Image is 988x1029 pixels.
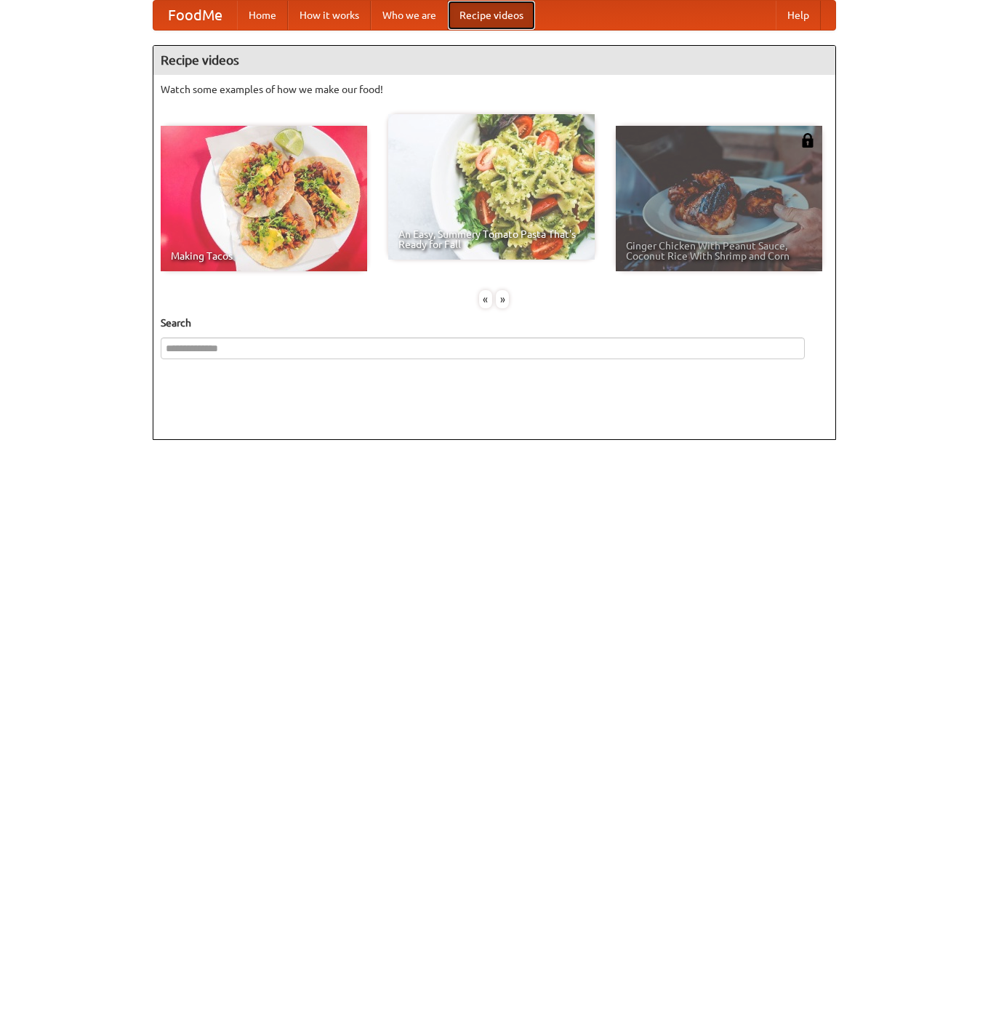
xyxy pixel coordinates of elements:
a: Help [776,1,821,30]
a: An Easy, Summery Tomato Pasta That's Ready for Fall [388,114,595,260]
a: Making Tacos [161,126,367,271]
a: Recipe videos [448,1,535,30]
h4: Recipe videos [153,46,835,75]
a: Who we are [371,1,448,30]
a: Home [237,1,288,30]
span: An Easy, Summery Tomato Pasta That's Ready for Fall [398,229,585,249]
span: Making Tacos [171,251,357,261]
div: » [496,290,509,308]
p: Watch some examples of how we make our food! [161,82,828,97]
div: « [479,290,492,308]
a: How it works [288,1,371,30]
h5: Search [161,316,828,330]
a: FoodMe [153,1,237,30]
img: 483408.png [800,133,815,148]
